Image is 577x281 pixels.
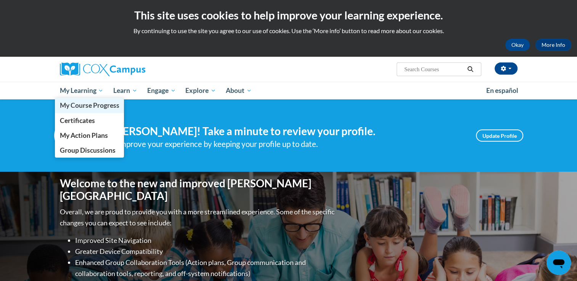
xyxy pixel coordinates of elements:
a: More Info [535,39,571,51]
li: Greater Device Compatibility [75,246,336,257]
h1: Welcome to the new and improved [PERSON_NAME][GEOGRAPHIC_DATA] [60,177,336,203]
button: Search [464,65,476,74]
a: My Action Plans [55,128,124,143]
span: My Course Progress [59,101,119,109]
a: En español [481,83,523,99]
span: My Learning [59,86,103,95]
div: Help improve your experience by keeping your profile up to date. [100,138,464,150]
h2: This site uses cookies to help improve your learning experience. [6,8,571,23]
span: Group Discussions [59,146,115,154]
a: Group Discussions [55,143,124,158]
span: Engage [147,86,176,95]
a: Engage [142,82,181,99]
span: About [226,86,252,95]
p: By continuing to use the site you agree to our use of cookies. Use the ‘More info’ button to read... [6,27,571,35]
a: My Learning [55,82,109,99]
button: Account Settings [495,62,518,75]
button: Okay [505,39,530,51]
a: My Course Progress [55,98,124,113]
p: Overall, we are proud to provide you with a more streamlined experience. Some of the specific cha... [60,206,336,228]
span: Explore [185,86,216,95]
li: Enhanced Group Collaboration Tools (Action plans, Group communication and collaboration tools, re... [75,257,336,279]
span: My Action Plans [59,131,108,139]
div: Main menu [48,82,529,99]
h4: Hi [PERSON_NAME]! Take a minute to review your profile. [100,125,464,138]
img: Profile Image [54,118,88,153]
a: Learn [108,82,142,99]
a: Certificates [55,113,124,128]
iframe: Button to launch messaging window [546,251,571,275]
img: Cox Campus [60,62,145,76]
a: About [221,82,257,99]
a: Explore [180,82,221,99]
li: Improved Site Navigation [75,235,336,246]
a: Update Profile [476,129,523,142]
a: Cox Campus [60,62,205,76]
span: En español [486,86,518,94]
span: Certificates [59,117,95,125]
span: Learn [113,86,137,95]
input: Search Courses [403,65,464,74]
